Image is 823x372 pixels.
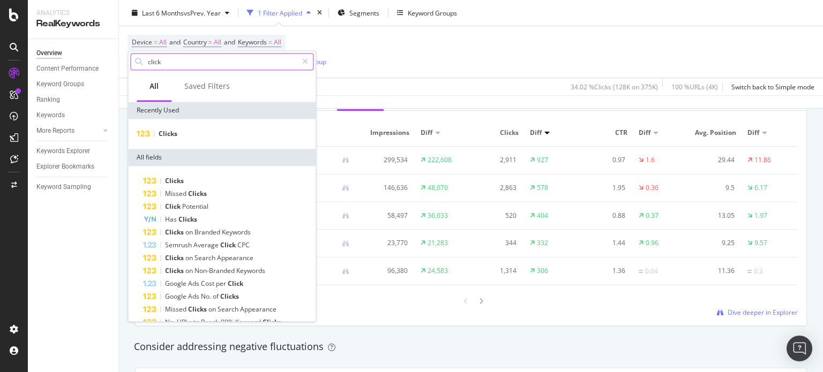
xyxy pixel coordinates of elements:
div: 1.44 [584,238,625,248]
div: 29.44 [693,155,735,165]
span: Country [183,37,207,47]
div: times [315,7,324,18]
span: Non-Branded [194,266,236,275]
a: Keywords Explorer [36,146,111,157]
div: 1.95 [584,183,625,193]
div: 0.96 [646,238,659,248]
div: 1.36 [584,266,625,276]
span: = [154,37,158,47]
span: Impressions [366,128,410,138]
span: Ads [188,279,201,288]
span: = [208,37,212,47]
span: Last 6 Months [142,8,184,17]
span: Branded [194,227,222,237]
div: 23,770 [366,238,408,248]
a: Content Performance [36,63,111,74]
span: Clicks [178,215,197,224]
span: Clicks [188,305,208,314]
a: More Reports [36,125,100,136]
div: 0.97 [584,155,625,165]
div: 222,608 [428,155,452,165]
span: Search [194,253,217,262]
span: CTR [584,128,627,138]
div: 2,863 [475,183,517,193]
span: Clicks [220,292,239,301]
div: 9.5 [693,183,735,193]
div: Open Intercom Messenger [787,336,812,361]
span: Click [165,202,182,211]
div: 1.6 [646,155,655,165]
div: All fields [128,149,316,166]
div: Consider addressing negative fluctuations [134,340,808,354]
span: Segments [349,8,379,17]
div: 0.88 [584,211,625,221]
span: Clicks [165,253,185,262]
div: 96,380 [366,266,408,276]
div: 299,534 [366,155,408,165]
div: 306 [537,266,548,276]
div: 0.36 [646,183,659,193]
span: on [185,253,194,262]
span: CPC [237,240,250,249]
div: 11.36 [693,266,735,276]
span: Diff [421,128,432,138]
span: Keywords [236,266,265,275]
div: RealKeywords [36,18,110,30]
button: Switch back to Simple mode [727,78,814,95]
span: Semrush [165,240,193,249]
span: Diff [639,128,650,138]
span: Clicks [165,266,185,275]
div: Recently Used [128,102,316,119]
span: Keywords [222,227,251,237]
span: Clicks [165,176,184,185]
span: Appearance [240,305,276,314]
div: Switch back to Simple mode [731,82,814,91]
div: Saved Filters [184,81,230,92]
span: Diff [747,128,759,138]
span: All [159,35,167,50]
span: Google [165,292,188,301]
div: 344 [475,238,517,248]
span: Keywords [238,37,267,47]
input: Search by field name [147,54,297,70]
div: Explorer Bookmarks [36,161,94,172]
span: Clicks [159,129,177,138]
div: 9.25 [693,238,735,248]
div: 520 [475,211,517,221]
span: and [169,37,181,47]
span: Search [218,305,240,314]
div: 927 [537,155,548,165]
span: vs Prev. Year [184,8,221,17]
span: Click [220,240,237,249]
a: Overview [36,48,111,59]
a: Keyword Sampling [36,181,111,193]
div: More Reports [36,125,74,136]
span: per [216,279,228,288]
span: on [208,305,218,314]
span: Device [132,37,152,47]
span: Clicks [475,128,519,138]
div: Keyword Sampling [36,181,91,193]
span: of [213,292,220,301]
a: Keyword Groups [36,79,111,90]
span: Has [165,215,178,224]
div: 2,911 [475,155,517,165]
div: 578 [537,183,548,193]
div: 9.57 [754,238,767,248]
span: Dive deeper in Explorer [728,308,798,317]
span: No. [201,292,213,301]
span: Clicks [165,227,185,237]
span: Ads [188,292,201,301]
span: Missed [165,305,188,314]
div: Overview [36,48,62,59]
span: Average [193,240,220,249]
div: Keyword Groups [408,8,457,17]
div: Keyword Groups [36,79,84,90]
div: All [149,81,159,92]
span: Clicks [188,189,207,198]
span: Potential [182,202,208,211]
div: 1 Filter Applied [258,8,302,17]
span: Click [228,279,243,288]
span: Avg. Position [693,128,737,138]
div: 146,636 [366,183,408,193]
